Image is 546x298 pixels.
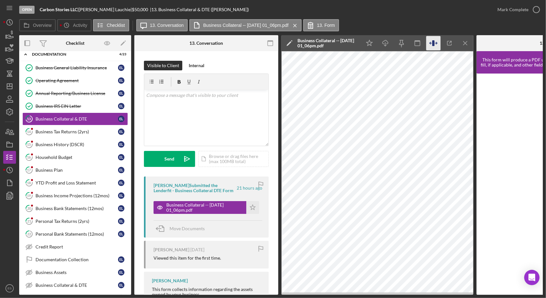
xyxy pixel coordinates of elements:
[36,65,118,70] div: Business General Liability Insurance
[36,206,118,211] div: Business Bank Statements (12mos)
[73,23,87,28] label: Activity
[154,183,236,193] div: [PERSON_NAME] Submitted the Lenderfit - Business Collateral DTE Form
[22,253,128,266] a: Documentation CollectionEL
[118,282,124,288] div: E L
[36,116,118,122] div: Business Collateral & DTE
[118,205,124,212] div: E L
[491,3,543,16] button: Mark Complete
[118,167,124,173] div: E L
[22,164,128,176] a: 17Business PlanEL
[303,19,339,31] button: 13. Form
[22,176,128,189] a: 18YTD Profit and Loss StatementEL
[66,41,84,46] div: Checklist
[147,61,179,70] div: Visible to Client
[27,142,31,146] tspan: 15
[189,19,302,31] button: Business Collateral -- [DATE] 01_06pm.pdf
[27,206,31,210] tspan: 20
[27,155,31,159] tspan: 16
[36,270,118,275] div: Business Assets
[22,202,128,215] a: 20Business Bank Statements (12mos)EL
[165,151,175,167] div: Send
[27,168,31,172] tspan: 17
[118,129,124,135] div: E L
[27,117,31,121] tspan: 13
[144,61,182,70] button: Visible to Client
[186,61,208,70] button: Internal
[22,125,128,138] a: 14Business Tax Returns (2yrs)EL
[22,113,128,125] a: 13Business Collateral & DTEEL
[166,202,243,213] div: Business Collateral -- [DATE] 01_06pm.pdf
[136,19,188,31] button: 13. Conversation
[22,215,128,228] a: 21Personal Tax Returns (2yrs)EL
[150,7,249,12] div: | 13. Business Collateral & DTE ([PERSON_NAME])
[36,78,118,83] div: Operating Agreement
[93,19,129,31] button: Checklist
[118,116,124,122] div: E L
[317,23,335,28] label: 13. Form
[237,185,262,191] time: 2025-09-04 17:06
[36,244,128,249] div: Credit Report
[36,231,118,237] div: Personal Bank Statements (12mos)
[33,23,51,28] label: Overview
[27,193,31,198] tspan: 19
[27,232,31,236] tspan: 22
[190,247,204,252] time: 2025-08-12 16:16
[36,219,118,224] div: Personal Tax Returns (2yrs)
[150,23,184,28] label: 13. Conversation
[22,279,128,292] a: Business Collateral & DTEEL
[118,218,124,224] div: E L
[36,283,118,288] div: Business Collateral & DTE
[27,129,31,134] tspan: 14
[132,7,148,12] span: $50,000
[189,61,204,70] div: Internal
[118,77,124,84] div: E L
[40,7,79,12] div: |
[36,142,118,147] div: Business History (DSCR)
[154,255,221,261] div: Viewed this item for the first time.
[19,19,56,31] button: Overview
[115,52,126,56] div: 4 / 23
[107,23,125,28] label: Checklist
[118,141,124,148] div: E L
[118,192,124,199] div: E L
[118,90,124,97] div: E L
[8,287,12,290] text: ES
[22,138,128,151] a: 15Business History (DSCR)EL
[22,74,128,87] a: Operating AgreementEL
[154,201,259,214] button: Business Collateral -- [DATE] 01_06pm.pdf
[118,269,124,276] div: E L
[36,180,118,185] div: YTD Profit and Loss Statement
[497,3,528,16] div: Mark Complete
[118,65,124,71] div: E L
[154,221,211,237] button: Move Documents
[36,104,118,109] div: Business IRS EIN Letter
[22,61,128,74] a: Business General Liability InsuranceEL
[22,100,128,113] a: Business IRS EIN LetterEL
[22,189,128,202] a: 19Business Income Projections (12mos)EL
[118,103,124,109] div: E L
[190,41,223,46] div: 13. Conversation
[19,6,35,14] div: Open
[36,91,118,96] div: Annual Reporting/Business License
[22,87,128,100] a: Annual Reporting/Business LicenseEL
[152,278,188,283] div: [PERSON_NAME]
[22,228,128,240] a: 22Personal Bank Statements (12mos)EL
[27,219,31,223] tspan: 21
[36,129,118,134] div: Business Tax Returns (2yrs)
[57,19,91,31] button: Activity
[36,168,118,173] div: Business Plan
[170,226,205,231] span: Move Documents
[36,155,118,160] div: Household Budget
[22,266,128,279] a: Business AssetsEL
[36,193,118,198] div: Business Income Projections (12mos)
[118,180,124,186] div: E L
[118,231,124,237] div: E L
[22,240,128,253] a: Credit Report
[118,154,124,161] div: E L
[524,270,540,285] div: Open Intercom Messenger
[203,23,289,28] label: Business Collateral -- [DATE] 01_06pm.pdf
[27,181,31,185] tspan: 18
[144,151,195,167] button: Send
[79,7,132,12] div: [PERSON_NAME] Lauchie |
[297,38,358,48] div: Business Collateral -- [DATE] 01_06pm.pdf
